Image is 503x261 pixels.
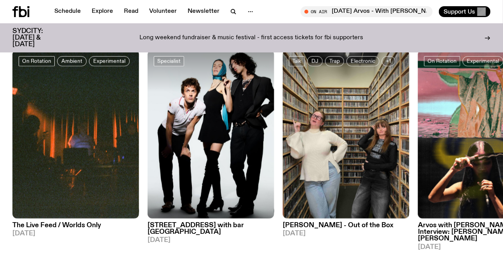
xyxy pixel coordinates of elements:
[301,6,433,17] button: On Air[DATE] Arvos - With [PERSON_NAME]
[148,237,274,244] span: [DATE]
[93,58,125,64] span: Experimental
[307,56,323,66] a: DJ
[329,58,340,64] span: Trap
[351,58,375,64] span: Electronic
[57,56,87,66] a: Ambient
[424,56,460,66] a: On Rotation
[283,231,409,237] span: [DATE]
[19,56,55,66] a: On Rotation
[22,58,51,64] span: On Rotation
[50,6,85,17] a: Schedule
[183,6,224,17] a: Newsletter
[12,50,139,219] img: A grainy film image of shadowy band figures on stage, with red light behind them
[382,56,395,66] button: +1
[144,6,181,17] a: Volunteer
[283,50,409,219] img: https://media.fbi.radio/images/IMG_7702.jpg
[289,56,305,66] a: Talk
[292,58,301,64] span: Talk
[444,8,475,15] span: Support Us
[283,223,409,229] h3: [PERSON_NAME] - Out of the Box
[119,6,143,17] a: Read
[386,58,391,64] span: +1
[148,219,274,244] a: [STREET_ADDRESS] with bar [GEOGRAPHIC_DATA][DATE]
[325,56,344,66] a: Trap
[61,58,82,64] span: Ambient
[157,58,181,64] span: Specialist
[12,28,62,48] h3: SYDCITY: [DATE] & [DATE]
[140,35,364,42] p: Long weekend fundraiser & music festival - first access tickets for fbi supporters
[154,56,184,66] a: Specialist
[148,223,274,236] h3: [STREET_ADDRESS] with bar [GEOGRAPHIC_DATA]
[89,56,130,66] a: Experimental
[312,58,319,64] span: DJ
[12,223,139,229] h3: The Live Feed / Worlds Only
[346,56,379,66] a: Electronic
[428,58,457,64] span: On Rotation
[283,219,409,237] a: [PERSON_NAME] - Out of the Box[DATE]
[12,231,139,237] span: [DATE]
[12,219,139,237] a: The Live Feed / Worlds Only[DATE]
[467,58,499,64] span: Experimental
[439,6,491,17] button: Support Us
[87,6,118,17] a: Explore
